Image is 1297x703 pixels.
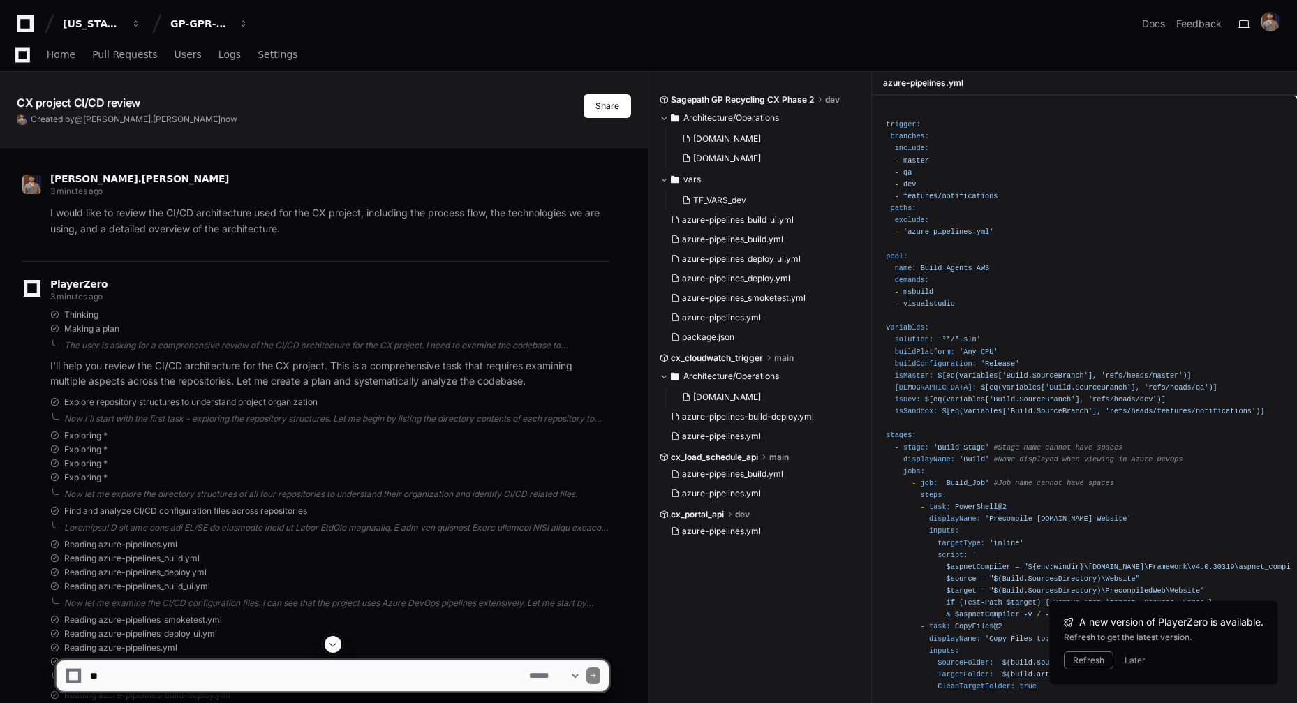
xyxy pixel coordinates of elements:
span: features/notifications [903,192,998,200]
span: 'Precompile [DOMAIN_NAME] Website' [985,515,1131,523]
span: Thinking [64,309,98,320]
span: [PERSON_NAME].[PERSON_NAME] [50,173,229,184]
span: msbuild [903,288,933,296]
span: Explore repository structures to understand project organization [64,397,318,408]
span: - [895,168,899,177]
span: [PERSON_NAME].[PERSON_NAME] [83,114,221,124]
span: targetType: [937,539,985,547]
button: azure-pipelines_build.yml [665,230,853,249]
span: jobs: [903,467,925,475]
span: TF_VARS_dev [693,195,746,206]
span: azure-pipelines.yml [883,77,963,89]
span: azure-pipelines.yml [682,312,761,323]
span: azure-pipelines.yml [682,526,761,537]
span: isSandbox: [895,407,938,415]
span: displayName: [929,515,981,523]
span: displayName: [903,455,955,464]
span: 'refs/heads/master' [1101,371,1183,380]
iframe: Open customer support [1252,657,1290,695]
span: - [895,288,899,296]
span: steps: [921,491,947,499]
a: Pull Requests [92,39,157,71]
span: - [912,479,916,487]
span: $[eq(variables['Build.SourceBranch'], [942,407,1101,415]
button: Share [584,94,631,118]
a: Settings [258,39,297,71]
span: Reading azure-pipelines_smoketest.yml [64,614,222,626]
span: Find and analyze CI/CD configuration files across repositories [64,505,307,517]
a: Home [47,39,75,71]
button: azure-pipelines_deploy.yml [665,269,853,288]
span: 'Build_Stage' [933,443,989,452]
svg: Directory [671,110,679,126]
span: azure-pipelines-build-deploy.yml [682,411,814,422]
button: azure-pipelines-build-deploy.yml [665,407,853,427]
span: azure-pipelines_deploy.yml [682,273,790,284]
span: variables: [886,323,929,332]
span: exclude: [895,216,929,224]
span: inputs: [929,526,959,535]
button: Feedback [1176,17,1222,31]
button: azure-pipelines_build_ui.yml [665,210,853,230]
button: azure-pipelines.yml [665,484,853,503]
span: 'refs/heads/dev' [1088,395,1157,404]
div: GP-GPR-CXPortal [170,17,230,31]
button: package.json [665,327,853,347]
span: dev [735,509,750,520]
span: AWS [977,264,989,272]
span: Users [175,50,202,59]
span: main [774,353,794,364]
span: master [903,156,929,165]
span: Agents [947,264,972,272]
span: azure-pipelines.yml [682,488,761,499]
span: Sagepath GP Recycling CX Phase 2 [671,94,814,105]
span: - [921,622,925,630]
span: stages: [886,431,916,439]
span: demands: [895,276,929,284]
button: [DOMAIN_NAME] [676,149,853,168]
button: TF_VARS_dev [676,191,853,210]
button: azure-pipelines.yml [665,521,853,541]
span: cx_load_schedule_api [671,452,758,463]
span: 3 minutes ago [50,186,103,196]
span: 'refs/heads/qa' [1144,383,1208,392]
span: Reading azure-pipelines_build_ui.yml [64,581,210,592]
button: [US_STATE] Pacific [57,11,147,36]
span: 'azure-pipelines.yml' [903,228,993,236]
span: script: [937,551,968,559]
span: )] [1183,371,1191,380]
span: paths: [891,204,917,212]
span: 'Build' [959,455,989,464]
span: Exploring * [64,472,108,483]
span: vars [683,174,701,185]
span: buildPlatform: [895,348,955,356]
span: azure-pipelines_build.yml [682,468,783,480]
span: qa [903,168,912,177]
button: azure-pipelines_smoketest.yml [665,288,853,308]
span: Reading azure-pipelines.yml [64,539,177,550]
a: Docs [1142,17,1165,31]
span: 'Copy Files to: $(build.artifactstagingdirectory)' [985,635,1200,643]
span: Reading azure-pipelines_build.yml [64,553,200,564]
button: Refresh [1064,651,1113,669]
span: #Stage name cannot have spaces [993,443,1122,452]
span: PowerShell@2 [955,503,1007,511]
span: 'Build_Job' [942,479,989,487]
span: 'Release' [981,360,1019,368]
div: Loremipsu! D sit ame cons adi EL/SE do eiusmodte incid ut Labor EtdOlo magnaaliq. E adm ven quisn... [64,522,609,533]
span: #Name displayed when viewing in Azure DevOps [993,455,1183,464]
button: azure-pipelines.yml [665,308,853,327]
span: Making a plan [64,323,119,334]
span: - [895,180,899,188]
span: - [895,192,899,200]
svg: Directory [671,368,679,385]
span: $[eq(variables['Build.SourceBranch'], [937,371,1097,380]
img: 176496148 [22,175,42,194]
div: Refresh to get the latest version. [1064,632,1263,643]
svg: Directory [671,171,679,188]
span: now [221,114,237,124]
span: - [895,443,899,452]
span: @ [75,114,83,124]
div: The user is asking for a comprehensive review of the CI/CD architecture for the CX project. I nee... [64,340,609,351]
span: job: [921,479,938,487]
